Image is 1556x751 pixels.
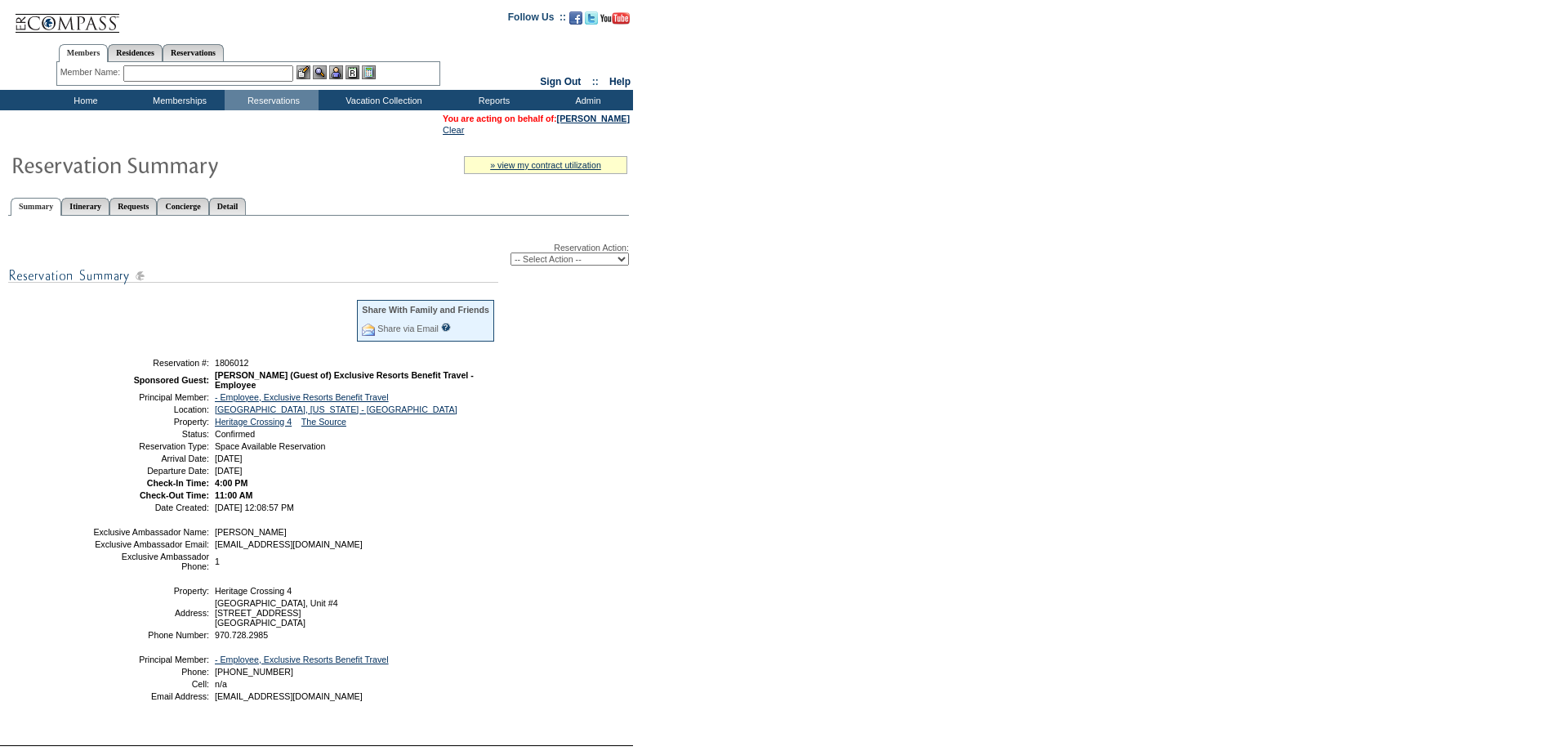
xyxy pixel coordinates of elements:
[37,90,131,110] td: Home
[215,441,325,451] span: Space Available Reservation
[11,148,337,181] img: Reservaton Summary
[131,90,225,110] td: Memberships
[92,691,209,701] td: Email Address:
[108,44,163,61] a: Residences
[92,503,209,512] td: Date Created:
[92,679,209,689] td: Cell:
[215,478,247,488] span: 4:00 PM
[443,125,464,135] a: Clear
[592,76,599,87] span: ::
[215,667,293,677] span: [PHONE_NUMBER]
[109,198,157,215] a: Requests
[215,370,474,390] span: [PERSON_NAME] (Guest of) Exclusive Resorts Benefit Travel - Employee
[215,586,292,596] span: Heritage Crossing 4
[92,598,209,628] td: Address:
[92,466,209,476] td: Departure Date:
[600,12,630,25] img: Subscribe to our YouTube Channel
[92,417,209,427] td: Property:
[508,10,566,29] td: Follow Us ::
[163,44,224,61] a: Reservations
[215,503,294,512] span: [DATE] 12:08:57 PM
[140,490,209,500] strong: Check-Out Time:
[147,478,209,488] strong: Check-In Time:
[92,405,209,414] td: Location:
[540,76,581,87] a: Sign Out
[490,160,601,170] a: » view my contract utilization
[92,454,209,463] td: Arrival Date:
[445,90,539,110] td: Reports
[92,655,209,664] td: Principal Member:
[92,392,209,402] td: Principal Member:
[443,114,630,123] span: You are acting on behalf of:
[362,65,376,79] img: b_calculator.gif
[215,429,255,439] span: Confirmed
[313,65,327,79] img: View
[346,65,359,79] img: Reservations
[60,65,123,79] div: Member Name:
[585,11,598,25] img: Follow us on Twitter
[215,598,338,628] span: [GEOGRAPHIC_DATA], Unit #4 [STREET_ADDRESS] [GEOGRAPHIC_DATA]
[215,454,243,463] span: [DATE]
[61,198,109,215] a: Itinerary
[92,539,209,549] td: Exclusive Ambassador Email:
[215,539,363,549] span: [EMAIL_ADDRESS][DOMAIN_NAME]
[92,667,209,677] td: Phone:
[319,90,445,110] td: Vacation Collection
[296,65,310,79] img: b_edit.gif
[11,198,61,216] a: Summary
[215,392,389,402] a: - Employee, Exclusive Resorts Benefit Travel
[585,16,598,26] a: Follow us on Twitter
[215,679,227,689] span: n/a
[215,466,243,476] span: [DATE]
[362,305,489,315] div: Share With Family and Friends
[301,417,346,427] a: The Source
[92,527,209,537] td: Exclusive Ambassador Name:
[92,630,209,640] td: Phone Number:
[134,375,209,385] strong: Sponsored Guest:
[59,44,109,62] a: Members
[215,358,249,368] span: 1806012
[215,527,287,537] span: [PERSON_NAME]
[92,358,209,368] td: Reservation #:
[209,198,247,215] a: Detail
[441,323,451,332] input: What is this?
[8,266,498,286] img: subTtlResSummary.gif
[225,90,319,110] td: Reservations
[215,655,389,664] a: - Employee, Exclusive Resorts Benefit Travel
[539,90,633,110] td: Admin
[215,405,457,414] a: [GEOGRAPHIC_DATA], [US_STATE] - [GEOGRAPHIC_DATA]
[329,65,343,79] img: Impersonate
[215,691,363,701] span: [EMAIL_ADDRESS][DOMAIN_NAME]
[8,243,629,266] div: Reservation Action:
[557,114,630,123] a: [PERSON_NAME]
[377,324,439,333] a: Share via Email
[609,76,631,87] a: Help
[569,11,582,25] img: Become our fan on Facebook
[215,417,292,427] a: Heritage Crossing 4
[92,429,209,439] td: Status:
[92,441,209,451] td: Reservation Type:
[215,557,220,566] span: 1
[600,16,630,26] a: Subscribe to our YouTube Channel
[157,198,208,215] a: Concierge
[92,586,209,596] td: Property:
[92,552,209,571] td: Exclusive Ambassador Phone:
[569,16,582,26] a: Become our fan on Facebook
[215,630,268,640] span: 970.728.2985
[215,490,252,500] span: 11:00 AM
